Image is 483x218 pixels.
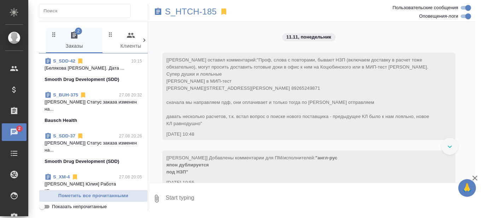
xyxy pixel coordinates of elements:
[119,132,142,140] p: 27.08 20:26
[419,13,458,20] span: Оповещения-логи
[51,31,57,38] svg: Зажми и перетащи, чтобы поменять порядок вкладок
[167,57,431,126] span: "Проф, слова с повторами, бывают НЗП (включаем доставку в расчет тоже обязательно), могут просить...
[107,31,155,51] span: Клиенты
[53,92,78,98] a: S_BUH-375
[45,99,142,113] p: [[PERSON_NAME]] Статус заказа изменен на...
[39,190,148,202] button: Пометить все прочитанными
[52,203,107,210] span: Показать непрочитанные
[53,133,75,139] a: S_SDD-37
[392,4,458,11] span: Пользовательские сообщения
[39,87,148,128] div: S_BUH-37527.08 20:32[[PERSON_NAME]] Статус заказа изменен на...Bausch Health
[45,158,119,165] p: Smooth Drug Development (SDD)
[45,65,142,72] p: [Белякова [PERSON_NAME]. Дата ...
[45,181,142,195] p: [[PERSON_NAME] Юлия] Работа "Постредактура ...
[131,58,142,65] p: 10:15
[165,8,217,15] a: S_HTCH-185
[167,179,431,186] div: [DATE] 10:55
[43,192,144,200] span: Пометить все прочитанными
[45,76,119,83] p: Smooth Drug Development (SDD)
[39,53,148,87] div: S_SDD-4210:15[Белякова [PERSON_NAME]. Дата ...Smooth Drug Development (SDD)
[53,174,70,179] a: S_XM-4
[167,131,431,138] div: [DATE] 10:48
[71,173,78,181] svg: Отписаться
[45,117,77,124] p: Bausch Health
[167,155,338,175] span: [[PERSON_NAME]] Добавлены комментарии для ПМ/исполнителей:
[461,181,473,195] span: 🙏
[39,128,148,169] div: S_SDD-3727.08 20:26[[PERSON_NAME]] Статус заказа изменен на...Smooth Drug Development (SDD)
[119,173,142,181] p: 27.08 20:05
[80,92,87,99] svg: Отписаться
[107,31,114,38] svg: Зажми и перетащи, чтобы поменять порядок вкладок
[43,6,130,16] input: Поиск
[458,179,476,197] button: 🙏
[167,57,431,126] span: [[PERSON_NAME] оставил комментарий:
[53,58,75,64] a: S_SDD-42
[50,31,98,51] span: Заказы
[286,34,331,41] p: 11.11, понедельник
[77,132,84,140] svg: Отписаться
[14,125,25,132] span: 2
[167,155,338,175] span: "англ-рус япон дублируется под НЗП"
[45,140,142,154] p: [[PERSON_NAME]] Статус заказа изменен на...
[75,28,82,35] span: 2
[2,123,27,141] a: 2
[119,92,142,99] p: 27.08 20:32
[39,169,148,210] div: S_XM-427.08 20:05[[PERSON_NAME] Юлия] Работа "Постредактура ...ООО ХИТ МОТОРЗ РУС (ИНН 9723160500)
[77,58,84,65] svg: Отписаться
